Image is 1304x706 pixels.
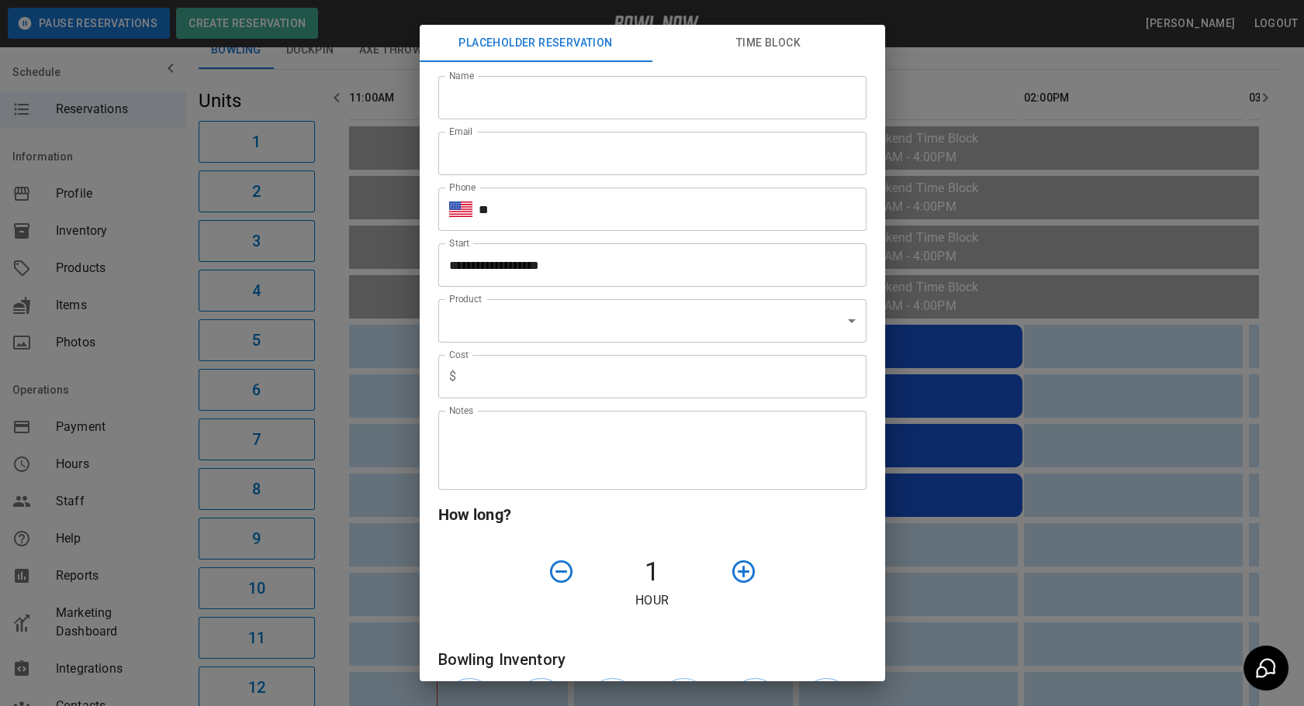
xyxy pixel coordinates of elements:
[449,367,456,386] p: $
[438,591,866,610] p: Hour
[420,25,652,62] button: Placeholder Reservation
[652,25,885,62] button: Time Block
[449,181,476,194] label: Phone
[581,556,724,588] h4: 1
[438,502,866,527] h6: How long?
[438,647,866,672] h6: Bowling Inventory
[449,236,469,250] label: Start
[438,299,866,343] div: ​
[449,198,472,221] button: Select country
[438,243,856,287] input: Choose date, selected date is Aug 31, 2025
